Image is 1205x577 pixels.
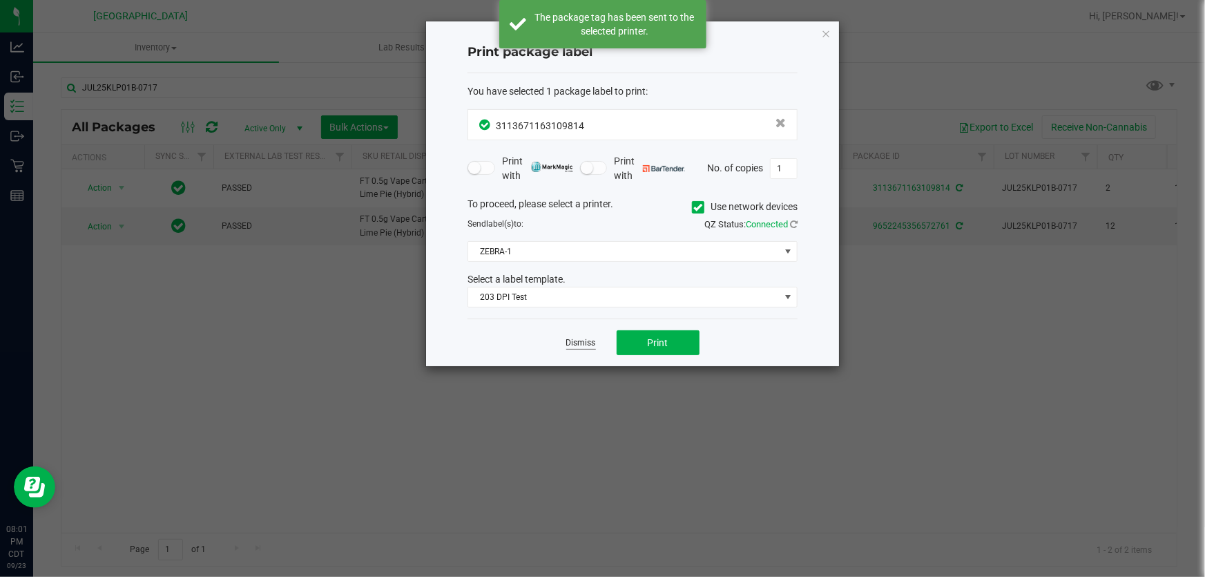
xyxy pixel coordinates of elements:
[468,242,780,261] span: ZEBRA-1
[614,154,685,183] span: Print with
[479,117,492,132] span: In Sync
[617,330,700,355] button: Print
[14,466,55,508] iframe: Resource center
[692,200,798,214] label: Use network devices
[643,165,685,172] img: bartender.png
[704,219,798,229] span: QZ Status:
[467,44,798,62] h4: Print package label
[531,162,573,172] img: mark_magic_cybra.png
[468,287,780,307] span: 203 DPI Test
[502,154,573,183] span: Print with
[467,84,798,99] div: :
[496,120,584,131] span: 3113671163109814
[467,86,646,97] span: You have selected 1 package label to print
[566,337,596,349] a: Dismiss
[467,219,523,229] span: Send to:
[707,162,763,173] span: No. of copies
[534,10,696,38] div: The package tag has been sent to the selected printer.
[457,197,808,218] div: To proceed, please select a printer.
[486,219,514,229] span: label(s)
[746,219,788,229] span: Connected
[648,337,668,348] span: Print
[457,272,808,287] div: Select a label template.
